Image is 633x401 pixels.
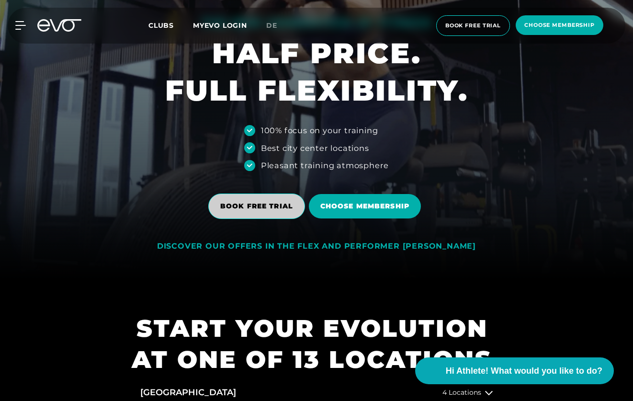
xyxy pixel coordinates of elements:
span: Hi Athlete! What would you like to do? [446,365,602,378]
div: Pleasant training atmosphere [261,160,389,171]
h2: [GEOGRAPHIC_DATA] [140,387,236,399]
div: DISCOVER OUR OFFERS IN THE FLEX AND PERFORMER [PERSON_NAME] [157,241,476,252]
span: de [266,21,277,30]
span: Clubs [148,21,174,30]
a: MYEVO LOGIN [193,21,247,30]
h1: START YOUR EVOLUTION AT ONE OF 13 LOCATIONS. [132,313,501,375]
a: Clubs [148,21,193,30]
a: BOOK FREE TRIAL [208,186,309,226]
div: 100% focus on your training [261,125,378,136]
a: de [266,20,289,31]
a: book free trial [433,15,513,36]
h1: HALF PRICE. FULL FLEXIBILITY. [165,34,468,109]
a: choose membership [513,15,606,36]
span: Choose membership [320,201,409,211]
div: Best city center locations [261,142,369,154]
span: BOOK FREE TRIAL [220,201,293,211]
button: Hi Athlete! What would you like to do? [415,357,614,384]
span: 4 Locations [442,389,481,396]
span: choose membership [524,21,595,29]
a: Choose membership [309,187,425,226]
span: book free trial [445,22,501,30]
